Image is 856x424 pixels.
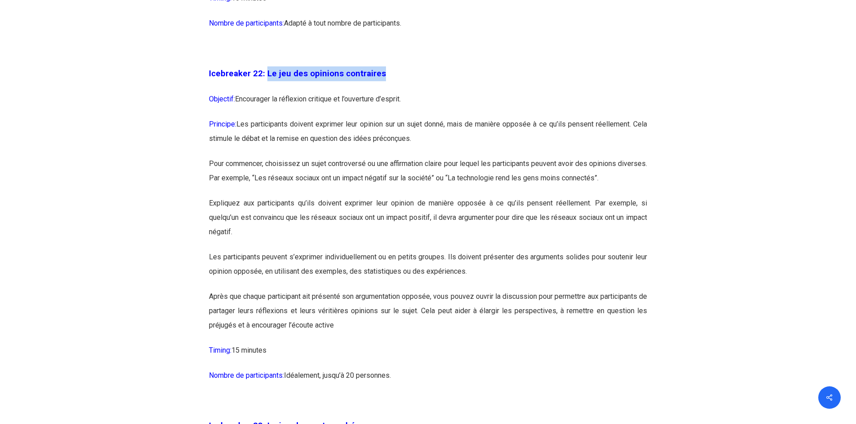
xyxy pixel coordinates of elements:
p: Encourager la réflexion critique et l’ouverture d’esprit. [209,92,647,117]
p: Idéalement, jusqu’à 20 personnes. [209,368,647,393]
p: 15 minutes [209,343,647,368]
p: Les participants peuvent s’exprimer individuellement ou en petits groupes. Ils doivent présenter ... [209,250,647,289]
span: Objectif: [209,95,235,103]
p: Les participants doivent exprimer leur opinion sur un sujet donné, mais de manière opposée à ce q... [209,117,647,157]
span: Nombre de participants: [209,19,284,27]
span: Principe: [209,120,236,128]
span: Timing: [209,346,231,354]
span: Icebreaker 22: Le jeu des opinions contraires [209,69,386,79]
p: Expliquez aux participants qu’ils doivent exprimer leur opinion de manière opposée à ce qu’ils pe... [209,196,647,250]
p: Pour commencer, choisissez un sujet controversé ou une affirmation claire pour lequel les partici... [209,157,647,196]
p: Après que chaque participant ait présenté son argumentation opposée, vous pouvez ouvrir la discus... [209,289,647,343]
p: Adapté à tout nombre de participants. [209,16,647,41]
span: Nombre de participants: [209,371,284,380]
